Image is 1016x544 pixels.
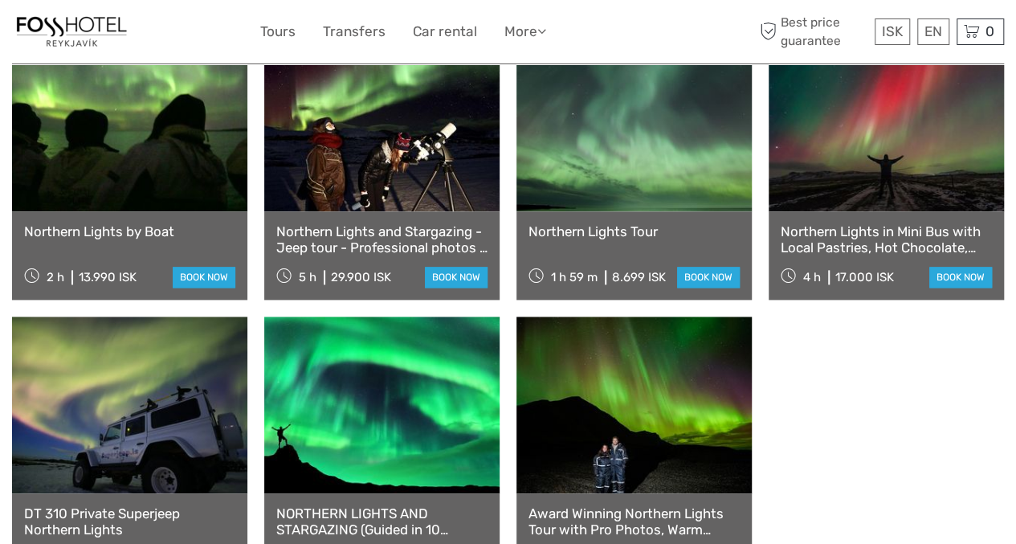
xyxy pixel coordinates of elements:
a: book now [677,267,740,288]
a: book now [173,267,235,288]
span: 2 h [47,270,64,284]
p: We're away right now. Please check back later! [22,28,182,41]
span: ISK [882,23,903,39]
a: Transfers [323,20,386,43]
span: 5 h [299,270,316,284]
div: 8.699 ISK [612,270,666,284]
a: book now [929,267,992,288]
span: 1 h 59 m [551,270,598,284]
a: Northern Lights in Mini Bus with Local Pastries, Hot Chocolate, and Photos [781,223,992,256]
a: Northern Lights Tour [528,223,740,239]
span: 4 h [803,270,821,284]
a: Car rental [413,20,477,43]
span: 0 [983,23,997,39]
a: More [504,20,546,43]
a: Northern Lights by Boat [24,223,235,239]
div: 29.900 ISK [331,270,391,284]
a: NORTHERN LIGHTS AND STARGAZING (Guided in 10 languages) [276,505,488,538]
a: Award Winning Northern Lights Tour with Pro Photos, Warm Winter Snowsuits, Outdoor Chairs and Tra... [528,505,740,538]
div: 13.990 ISK [79,270,137,284]
a: DT 310 Private Superjeep Northern Lights [24,505,235,538]
span: Best price guarantee [756,14,871,49]
div: EN [917,18,949,45]
img: 1357-20722262-a0dc-4fd2-8fc5-b62df901d176_logo_small.jpg [12,12,131,51]
div: 17.000 ISK [835,270,894,284]
button: Open LiveChat chat widget [185,25,204,44]
a: book now [425,267,488,288]
a: Tours [260,20,296,43]
a: Northern Lights and Stargazing - Jeep tour - Professional photos - Free re-run [276,223,488,256]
